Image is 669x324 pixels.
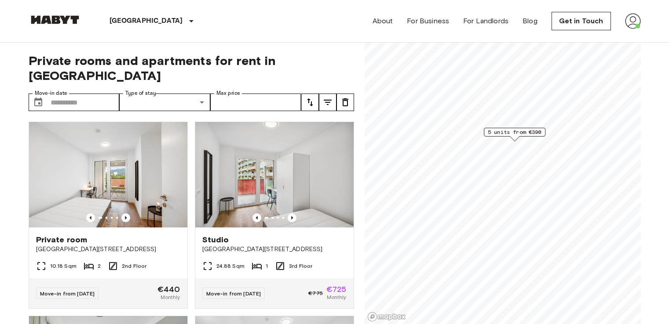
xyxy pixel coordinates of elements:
a: For Landlords [463,16,508,26]
a: For Business [407,16,449,26]
a: Marketing picture of unit AT-21-001-055-01Previous imagePrevious imageStudio[GEOGRAPHIC_DATA][STR... [195,122,354,309]
span: 1 [266,262,268,270]
span: €725 [326,285,347,293]
span: Monthly [327,293,346,301]
label: Move-in date [35,90,67,97]
img: Habyt [29,15,81,24]
a: Get in Touch [552,12,611,30]
a: Marketing picture of unit AT-21-001-023-01Previous imagePrevious imagePrivate room[GEOGRAPHIC_DAT... [29,122,188,309]
span: 5 units from €390 [488,128,541,136]
button: Previous image [121,213,130,222]
img: Marketing picture of unit AT-21-001-055-01 [195,122,354,227]
span: Monthly [161,293,180,301]
img: Marketing picture of unit AT-21-001-023-01 [29,122,187,227]
span: [GEOGRAPHIC_DATA][STREET_ADDRESS] [202,245,347,254]
span: Studio [202,234,229,245]
span: €440 [157,285,180,293]
button: Choose date [29,94,47,111]
span: €775 [308,289,323,297]
button: tune [301,94,319,111]
button: tune [336,94,354,111]
a: Mapbox logo [367,312,406,322]
a: About [373,16,393,26]
p: [GEOGRAPHIC_DATA] [110,16,183,26]
img: avatar [625,13,641,29]
span: Move-in from [DATE] [40,290,95,297]
span: 2 [98,262,101,270]
span: 2nd Floor [122,262,146,270]
button: Previous image [252,213,261,222]
span: [GEOGRAPHIC_DATA][STREET_ADDRESS] [36,245,180,254]
button: Previous image [288,213,296,222]
div: Map marker [484,128,545,141]
span: 24.88 Sqm [216,262,245,270]
label: Max price [216,90,240,97]
span: Private room [36,234,88,245]
span: Move-in from [DATE] [206,290,261,297]
span: 3rd Floor [289,262,312,270]
span: Private rooms and apartments for rent in [GEOGRAPHIC_DATA] [29,53,354,83]
a: Blog [523,16,537,26]
button: tune [319,94,336,111]
span: 10.18 Sqm [50,262,77,270]
label: Type of stay [125,90,156,97]
button: Previous image [86,213,95,222]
